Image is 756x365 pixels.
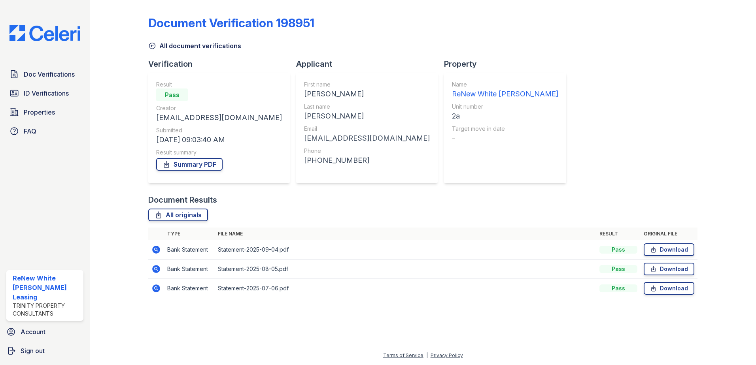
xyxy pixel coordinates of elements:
div: Target move in date [452,125,558,133]
div: Document Results [148,194,217,205]
div: Result summary [156,149,282,156]
div: First name [304,81,430,88]
div: Last name [304,103,430,111]
div: Phone [304,147,430,155]
div: Name [452,81,558,88]
a: ID Verifications [6,85,83,101]
td: Bank Statement [164,279,215,298]
div: Result [156,81,282,88]
div: ReNew White [PERSON_NAME] Leasing [13,273,80,302]
td: Bank Statement [164,260,215,279]
a: Summary PDF [156,158,223,171]
th: Type [164,228,215,240]
td: Statement-2025-08-05.pdf [215,260,596,279]
div: [PERSON_NAME] [304,88,430,100]
div: | [426,352,428,358]
th: Result [596,228,641,240]
a: Download [644,282,694,295]
a: Sign out [3,343,87,359]
div: Submitted [156,126,282,134]
div: Applicant [296,58,444,70]
span: Doc Verifications [24,70,75,79]
div: Email [304,125,430,133]
span: Properties [24,107,55,117]
div: Pass [599,265,637,273]
div: Pass [599,284,637,292]
span: FAQ [24,126,36,136]
div: [PHONE_NUMBER] [304,155,430,166]
span: ID Verifications [24,88,69,98]
div: [EMAIL_ADDRESS][DOMAIN_NAME] [156,112,282,123]
a: Account [3,324,87,340]
div: [DATE] 09:03:40 AM [156,134,282,145]
td: Bank Statement [164,240,215,260]
a: Name ReNew White [PERSON_NAME] [452,81,558,100]
a: Privacy Policy [431,352,463,358]
td: Statement-2025-09-04.pdf [215,240,596,260]
div: Creator [156,104,282,112]
a: Terms of Service [383,352,423,358]
div: Unit number [452,103,558,111]
div: Property [444,58,573,70]
a: FAQ [6,123,83,139]
a: Download [644,243,694,256]
a: All originals [148,209,208,221]
div: [EMAIL_ADDRESS][DOMAIN_NAME] [304,133,430,144]
div: [PERSON_NAME] [304,111,430,122]
span: Sign out [21,346,45,356]
th: Original file [641,228,697,240]
div: - [452,133,558,144]
td: Statement-2025-07-06.pdf [215,279,596,298]
div: 2a [452,111,558,122]
div: Pass [156,88,188,101]
a: All document verifications [148,41,241,51]
div: ReNew White [PERSON_NAME] [452,88,558,100]
iframe: chat widget [723,333,748,357]
span: Account [21,327,45,337]
a: Download [644,263,694,275]
div: Verification [148,58,296,70]
th: File name [215,228,596,240]
a: Properties [6,104,83,120]
div: Pass [599,246,637,254]
div: Trinity Property Consultants [13,302,80,318]
div: Document Verification 198951 [148,16,314,30]
img: CE_Logo_Blue-a8612792a0a2168367f1c8372b55b34899dd931a85d93a1a3d3e32e68fde9ad4.png [3,25,87,41]
a: Doc Verifications [6,66,83,82]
